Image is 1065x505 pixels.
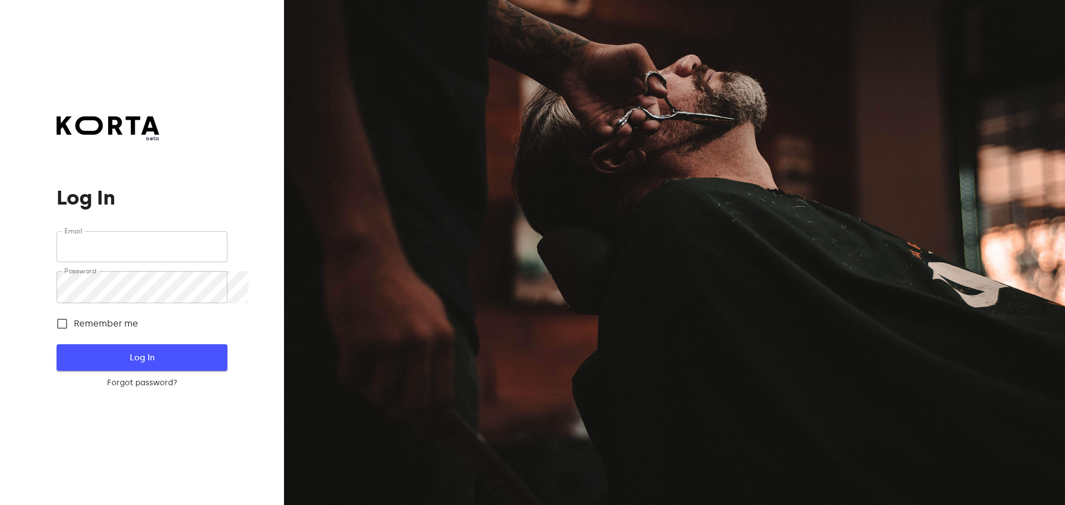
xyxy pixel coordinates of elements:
[74,350,209,365] span: Log In
[57,116,159,142] a: beta
[57,187,227,209] h1: Log In
[74,317,138,330] span: Remember me
[57,135,159,142] span: beta
[57,378,227,389] a: Forgot password?
[57,116,159,135] img: Korta
[57,344,227,371] button: Log In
